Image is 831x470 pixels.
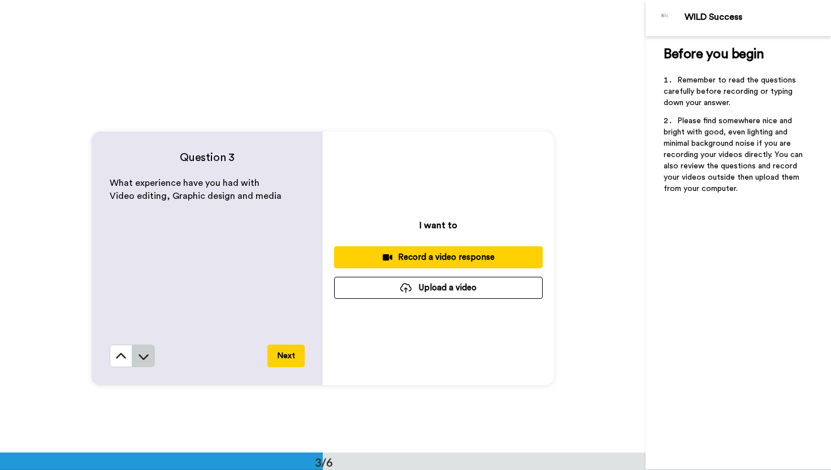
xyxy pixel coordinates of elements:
[334,277,543,299] button: Upload a video
[664,47,764,61] span: Before you begin
[685,12,830,23] div: WILD Success
[297,454,351,470] div: 3/6
[334,246,543,268] button: Record a video response
[110,150,305,166] h4: Question 3
[110,192,282,201] span: Video editing, Graphic design and media
[343,251,534,263] div: Record a video response
[652,5,679,32] img: Profile Image
[419,219,457,232] p: I want to
[664,76,798,107] span: Remember to read the questions carefully before recording or typing down your answer.
[267,345,305,367] button: Next
[664,117,805,193] span: Please find somewhere nice and bright with good, even lighting and minimal background noise if yo...
[110,179,259,188] span: What experience have you had with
